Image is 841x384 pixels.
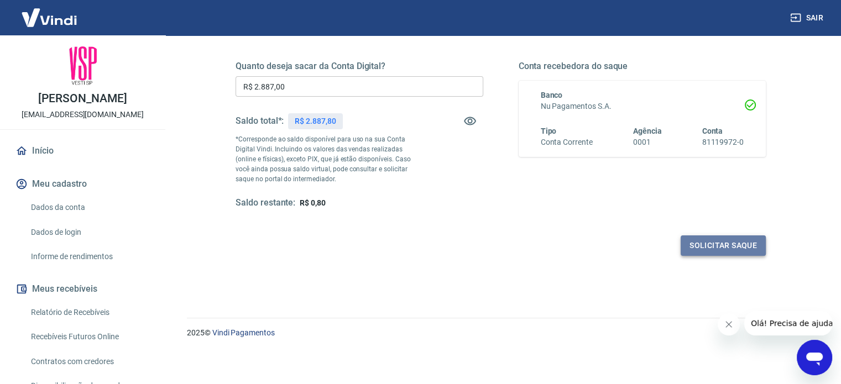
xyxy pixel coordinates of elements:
a: Informe de rendimentos [27,245,152,268]
a: Recebíveis Futuros Online [27,325,152,348]
span: Conta [702,127,723,135]
iframe: Botão para abrir a janela de mensagens [797,340,832,375]
a: Dados de login [27,221,152,244]
a: Relatório de Recebíveis [27,301,152,324]
a: Vindi Pagamentos [212,328,275,337]
img: Vindi [13,1,85,34]
span: Agência [633,127,662,135]
a: Início [13,139,152,163]
iframe: Mensagem da empresa [744,311,832,335]
p: *Corresponde ao saldo disponível para uso na sua Conta Digital Vindi. Incluindo os valores das ve... [236,134,421,184]
span: Olá! Precisa de ajuda? [7,8,93,17]
h6: Conta Corrente [541,136,593,148]
h5: Quanto deseja sacar da Conta Digital? [236,61,483,72]
a: Dados da conta [27,196,152,219]
p: 2025 © [187,327,814,339]
h6: 0001 [633,136,662,148]
h6: Nu Pagamentos S.A. [541,101,744,112]
p: [EMAIL_ADDRESS][DOMAIN_NAME] [22,109,144,120]
a: Contratos com credores [27,350,152,373]
button: Sair [788,8,828,28]
button: Solicitar saque [681,235,766,256]
img: 5990dbdb-e7cc-4624-9ccf-78676ac8a48a.jpeg [61,44,105,88]
p: R$ 2.887,80 [295,115,336,127]
h6: 81119972-0 [702,136,744,148]
p: [PERSON_NAME] [38,93,127,104]
span: Tipo [541,127,557,135]
iframe: Fechar mensagem [718,313,740,335]
h5: Conta recebedora do saque [519,61,766,72]
button: Meu cadastro [13,172,152,196]
h5: Saldo total*: [236,115,284,127]
button: Meus recebíveis [13,277,152,301]
h5: Saldo restante: [236,197,295,209]
span: R$ 0,80 [300,198,326,207]
span: Banco [541,91,563,99]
